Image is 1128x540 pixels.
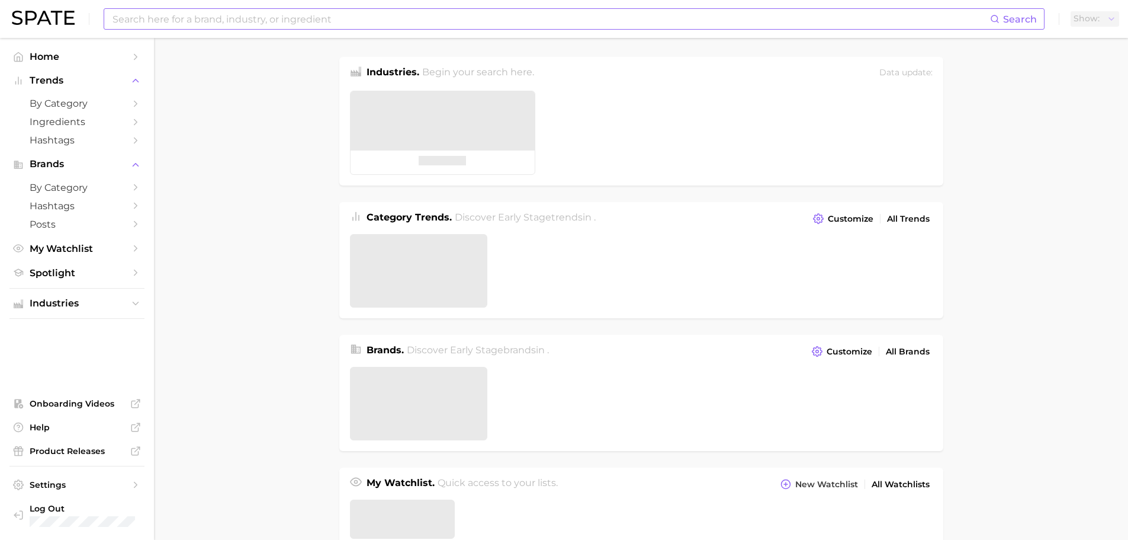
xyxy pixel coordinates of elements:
button: Show [1071,11,1119,27]
a: Posts [9,215,144,234]
span: Ingredients [30,116,124,127]
span: Help [30,422,124,433]
button: Customize [809,343,875,360]
span: Show [1074,15,1100,22]
button: Industries [9,295,144,312]
div: Data update: [879,65,933,81]
a: Ingredients [9,113,144,131]
span: Customize [828,214,873,224]
a: Product Releases [9,442,144,460]
span: My Watchlist [30,243,124,254]
h2: Quick access to your lists. [438,476,558,493]
button: New Watchlist [777,476,860,493]
span: Log Out [30,503,135,514]
a: My Watchlist [9,239,144,258]
span: Trends [30,75,124,86]
span: Spotlight [30,267,124,279]
span: Discover Early Stage brands in . [407,344,549,356]
a: Help [9,418,144,436]
span: Hashtags [30,135,124,146]
span: Hashtags [30,200,124,212]
a: All Trends [884,211,933,227]
input: Search here for a brand, industry, or ingredient [111,9,990,29]
span: Onboarding Videos [30,398,124,409]
span: Discover Early Stage trends in . [455,212,596,223]
a: by Category [9,178,144,197]
span: by Category [30,98,124,109]
span: Settings [30,480,124,490]
a: Hashtags [9,131,144,149]
a: Hashtags [9,197,144,215]
span: All Watchlists [872,480,930,490]
span: Home [30,51,124,62]
span: Product Releases [30,446,124,456]
span: Customize [827,347,872,357]
span: New Watchlist [795,480,858,490]
h2: Begin your search here. [422,65,534,81]
img: SPATE [12,11,75,25]
h1: Industries. [367,65,419,81]
a: All Watchlists [869,477,933,493]
span: Brands . [367,344,404,356]
span: All Brands [886,347,930,357]
a: Home [9,47,144,66]
a: Spotlight [9,264,144,282]
span: Category Trends . [367,212,452,223]
a: All Brands [883,344,933,360]
h1: My Watchlist. [367,476,435,493]
a: Onboarding Videos [9,395,144,413]
a: by Category [9,94,144,113]
button: Trends [9,72,144,90]
span: Industries [30,298,124,309]
button: Brands [9,155,144,173]
span: Brands [30,159,124,170]
span: Posts [30,219,124,230]
button: Customize [810,210,876,227]
span: Search [1003,14,1037,25]
a: Log out. Currently logged in with e-mail ykkim110@cosrx.co.kr. [9,500,144,531]
span: All Trends [887,214,930,224]
span: by Category [30,182,124,193]
a: Settings [9,476,144,494]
